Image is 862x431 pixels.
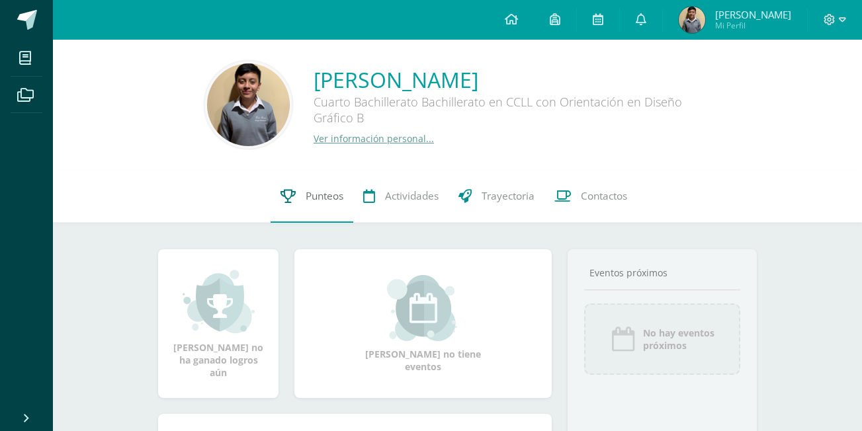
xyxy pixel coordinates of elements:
a: Ver información personal... [314,132,434,145]
div: Cuarto Bachillerato Bachillerato en CCLL con Orientación en Diseño Gráfico B [314,94,711,132]
div: Eventos próximos [584,266,740,279]
a: Trayectoria [449,170,544,223]
span: No hay eventos próximos [643,327,714,352]
span: [PERSON_NAME] [715,8,791,21]
span: Mi Perfil [715,20,791,31]
span: Punteos [306,189,343,203]
span: Trayectoria [482,189,535,203]
a: Actividades [353,170,449,223]
img: bf00ad4b9777a7f8f898b3ee4dd5af5c.png [679,7,705,33]
span: Actividades [385,189,439,203]
img: f3e756179a0d26e2dd593e5a84978662.png [207,63,290,146]
div: [PERSON_NAME] no ha ganado logros aún [171,268,265,379]
div: [PERSON_NAME] no tiene eventos [357,275,490,373]
img: event_small.png [387,275,459,341]
img: achievement_small.png [183,268,255,334]
a: Punteos [271,170,353,223]
span: Contactos [581,189,627,203]
a: Contactos [544,170,637,223]
img: event_icon.png [610,326,636,352]
a: [PERSON_NAME] [314,65,711,94]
